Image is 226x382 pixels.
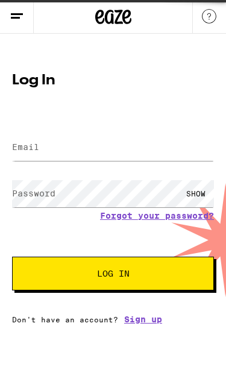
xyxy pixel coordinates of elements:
[100,211,214,221] a: Forgot your password?
[12,189,55,198] label: Password
[97,269,130,278] span: Log In
[12,315,214,324] div: Don't have an account?
[12,74,214,88] h1: Log In
[124,315,162,324] a: Sign up
[178,180,214,207] div: SHOW
[12,142,39,152] label: Email
[12,257,214,290] button: Log In
[12,134,214,161] input: Email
